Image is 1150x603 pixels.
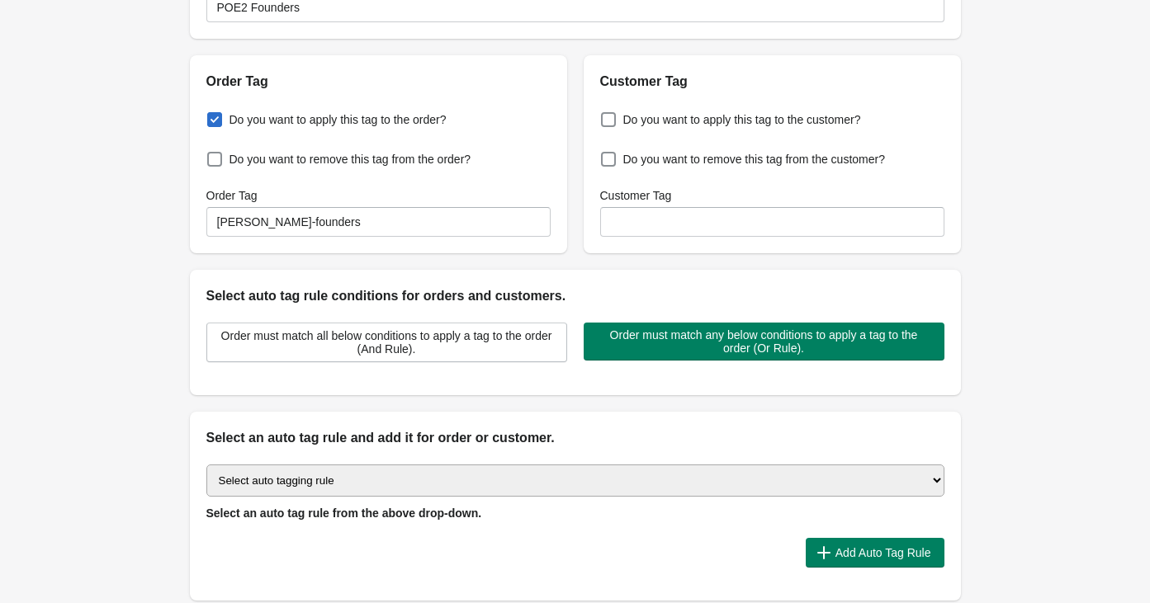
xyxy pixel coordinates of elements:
span: Do you want to apply this tag to the customer? [623,111,861,128]
span: Do you want to remove this tag from the order? [230,151,471,167]
span: Select an auto tag rule from the above drop-down. [206,506,482,520]
button: Order must match all below conditions to apply a tag to the order (And Rule). [206,323,567,362]
h2: Select auto tag rule conditions for orders and customers. [206,286,944,306]
label: Order Tag [206,187,258,204]
span: Add Auto Tag Rule [835,546,931,559]
h2: Order Tag [206,72,551,92]
span: Do you want to remove this tag from the customer? [623,151,885,167]
button: Add Auto Tag Rule [806,538,944,568]
h2: Select an auto tag rule and add it for order or customer. [206,428,944,448]
span: Do you want to apply this tag to the order? [230,111,447,128]
span: Order must match any below conditions to apply a tag to the order (Or Rule). [597,328,931,355]
label: Customer Tag [600,187,672,204]
span: Order must match all below conditions to apply a tag to the order (And Rule). [220,329,553,356]
h2: Customer Tag [600,72,944,92]
button: Order must match any below conditions to apply a tag to the order (Or Rule). [584,323,944,360]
